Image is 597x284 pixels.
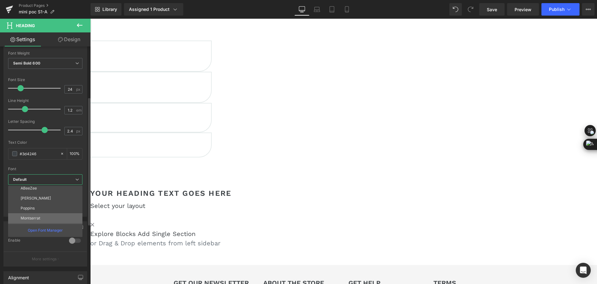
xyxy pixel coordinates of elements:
div: Alignment [8,272,29,280]
div: Letter Spacing [8,119,82,124]
span: mini poc S1-A [19,9,47,14]
button: Undo [449,3,462,16]
p: GET HELP [258,260,318,268]
span: em [76,108,81,112]
div: % [67,148,82,159]
div: Assigned 1 Product [129,6,178,12]
a: Mobile [339,3,354,16]
p: [PERSON_NAME] [21,196,51,200]
div: Enable [8,238,63,244]
i: Default [13,177,27,182]
span: Library [102,7,117,12]
div: Font Size [8,78,82,82]
b: Semi Bold 600 [13,61,40,65]
a: Tablet [324,3,339,16]
div: Line Height [8,99,82,103]
a: Laptop [309,3,324,16]
div: Open Intercom Messenger [576,263,591,278]
p: Open Font Manager [28,228,63,233]
input: Color [20,150,57,157]
p: GET OUR NEWSLETTER & 10% OFF [83,260,164,276]
button: More settings [4,252,87,266]
p: More settings [32,256,57,262]
p: Poppins [21,206,35,210]
p: ABeeZee [21,186,37,190]
div: Font Weight [8,51,82,55]
div: Text Color [8,140,82,145]
span: Publish [549,7,565,12]
p: Montserrat [21,216,40,220]
span: px [76,129,81,133]
span: px [76,87,81,91]
a: Preview [507,3,539,16]
button: Publish [541,3,580,16]
p: ABOUT THE STORE [173,260,234,268]
p: TERMS [343,260,412,268]
div: Font [8,167,82,171]
iframe: To enrich screen reader interactions, please activate Accessibility in Grammarly extension settings [90,19,597,284]
a: Product Pages [19,3,91,8]
a: Desktop [294,3,309,16]
button: More [582,3,595,16]
button: Redo [464,3,477,16]
span: Preview [515,6,531,13]
span: Save [487,6,497,13]
span: Heading [16,23,35,28]
a: Design [47,32,92,46]
a: New Library [91,3,121,16]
